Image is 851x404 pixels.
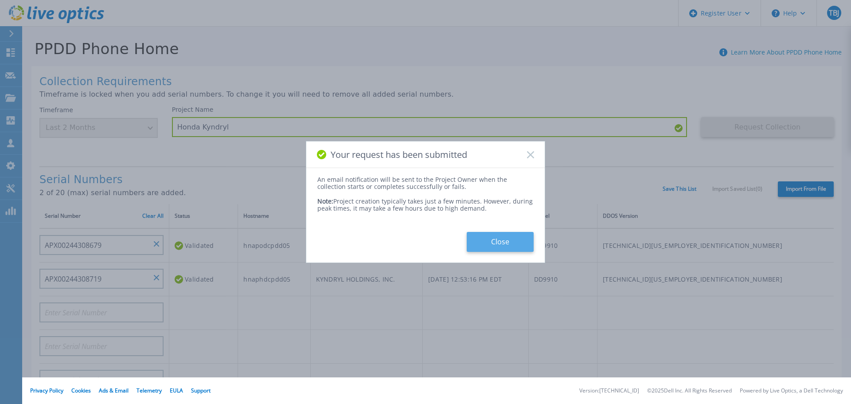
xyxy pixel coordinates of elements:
[317,197,333,205] span: Note:
[331,149,467,160] span: Your request has been submitted
[170,387,183,394] a: EULA
[191,387,211,394] a: Support
[647,388,732,394] li: © 2025 Dell Inc. All Rights Reserved
[317,176,534,190] div: An email notification will be sent to the Project Owner when the collection starts or completes s...
[99,387,129,394] a: Ads & Email
[740,388,843,394] li: Powered by Live Optics, a Dell Technology
[467,232,534,252] button: Close
[137,387,162,394] a: Telemetry
[317,191,534,212] div: Project creation typically takes just a few minutes. However, during peak times, it may take a fe...
[30,387,63,394] a: Privacy Policy
[579,388,639,394] li: Version: [TECHNICAL_ID]
[71,387,91,394] a: Cookies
